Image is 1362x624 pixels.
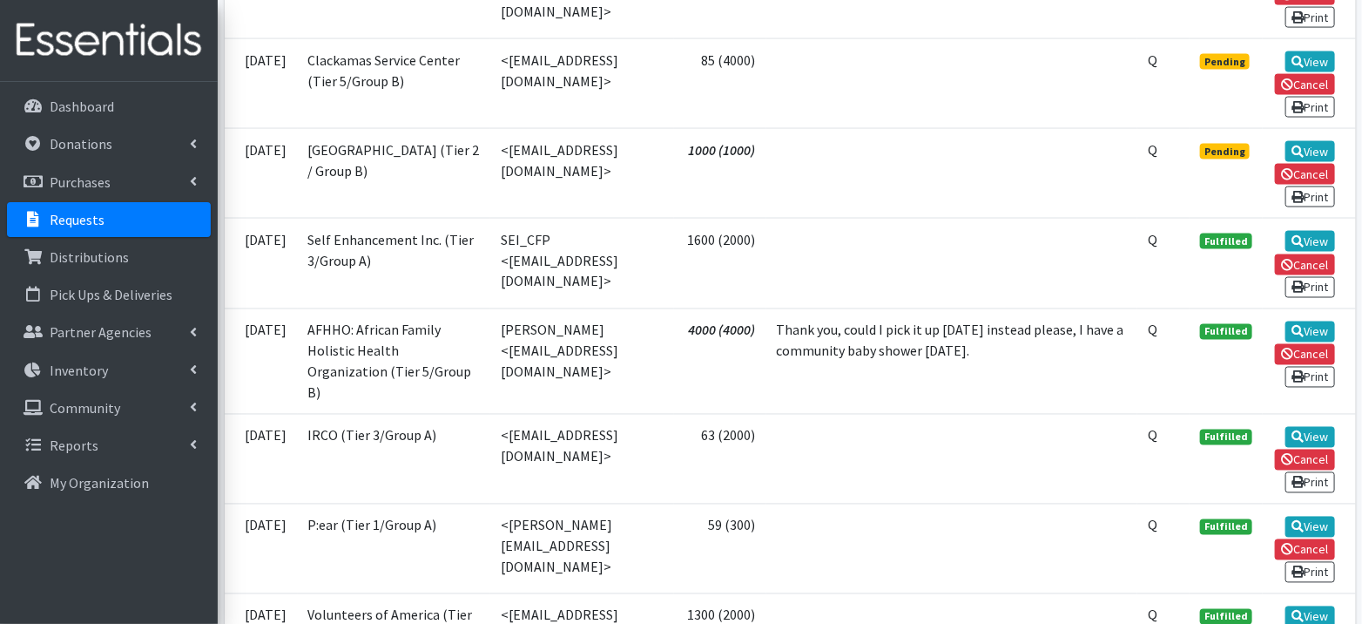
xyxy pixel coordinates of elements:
[298,309,490,414] td: AFHHO: African Family Holistic Health Organization (Tier 5/Group B)
[50,98,114,115] p: Dashboard
[1285,277,1335,298] a: Print
[7,165,211,200] a: Purchases
[1148,231,1157,248] abbr: Quantity
[7,89,211,124] a: Dashboard
[7,428,211,463] a: Reports
[674,219,766,309] td: 1600 (2000)
[298,219,490,309] td: Self Enhancement Inc. (Tier 3/Group A)
[490,219,674,309] td: SEI_CFP <[EMAIL_ADDRESS][DOMAIN_NAME]>
[7,465,211,500] a: My Organization
[1275,74,1335,95] a: Cancel
[1200,54,1250,70] span: Pending
[7,390,211,425] a: Community
[674,128,766,218] td: 1000 (1000)
[1200,324,1252,340] span: Fulfilled
[490,414,674,504] td: <[EMAIL_ADDRESS][DOMAIN_NAME]>
[1285,141,1335,162] a: View
[674,309,766,414] td: 4000 (4000)
[490,38,674,128] td: <[EMAIL_ADDRESS][DOMAIN_NAME]>
[1275,344,1335,365] a: Cancel
[1285,187,1335,207] a: Print
[50,286,172,303] p: Pick Ups & Deliveries
[1200,430,1252,445] span: Fulfilled
[1285,472,1335,493] a: Print
[1200,144,1250,159] span: Pending
[674,38,766,128] td: 85 (4000)
[225,38,298,128] td: [DATE]
[1285,7,1335,28] a: Print
[298,128,490,218] td: [GEOGRAPHIC_DATA] (Tier 2 / Group B)
[490,504,674,593] td: <[PERSON_NAME][EMAIL_ADDRESS][DOMAIN_NAME]>
[490,309,674,414] td: [PERSON_NAME] <[EMAIL_ADDRESS][DOMAIN_NAME]>
[674,504,766,593] td: 59 (300)
[1285,562,1335,583] a: Print
[766,309,1138,414] td: Thank you, could I pick it up [DATE] instead please, I have a community baby shower [DATE].
[1285,51,1335,72] a: View
[50,362,108,379] p: Inventory
[674,414,766,504] td: 63 (2000)
[1285,367,1335,388] a: Print
[225,219,298,309] td: [DATE]
[1285,231,1335,252] a: View
[1148,607,1157,624] abbr: Quantity
[7,353,211,388] a: Inventory
[298,414,490,504] td: IRCO (Tier 3/Group A)
[225,128,298,218] td: [DATE]
[1148,427,1157,444] abbr: Quantity
[7,202,211,237] a: Requests
[225,414,298,504] td: [DATE]
[225,504,298,593] td: [DATE]
[1275,539,1335,560] a: Cancel
[7,240,211,275] a: Distributions
[490,128,674,218] td: <[EMAIL_ADDRESS][DOMAIN_NAME]>
[7,277,211,312] a: Pick Ups & Deliveries
[1285,517,1335,538] a: View
[50,211,105,228] p: Requests
[7,315,211,349] a: Partner Agencies
[1275,254,1335,275] a: Cancel
[1148,141,1157,159] abbr: Quantity
[50,437,98,454] p: Reports
[50,323,152,341] p: Partner Agencies
[50,173,111,191] p: Purchases
[1148,517,1157,534] abbr: Quantity
[50,399,120,417] p: Community
[50,474,149,492] p: My Organization
[1275,164,1335,185] a: Cancel
[1200,234,1252,249] span: Fulfilled
[225,309,298,414] td: [DATE]
[1285,97,1335,118] a: Print
[1275,450,1335,471] a: Cancel
[1148,51,1157,69] abbr: Quantity
[7,11,211,70] img: HumanEssentials
[50,135,112,153] p: Donations
[50,248,129,266] p: Distributions
[298,38,490,128] td: Clackamas Service Center (Tier 5/Group B)
[1285,427,1335,448] a: View
[298,504,490,593] td: P:ear (Tier 1/Group A)
[1285,322,1335,343] a: View
[1200,519,1252,535] span: Fulfilled
[7,126,211,161] a: Donations
[1148,322,1157,339] abbr: Quantity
